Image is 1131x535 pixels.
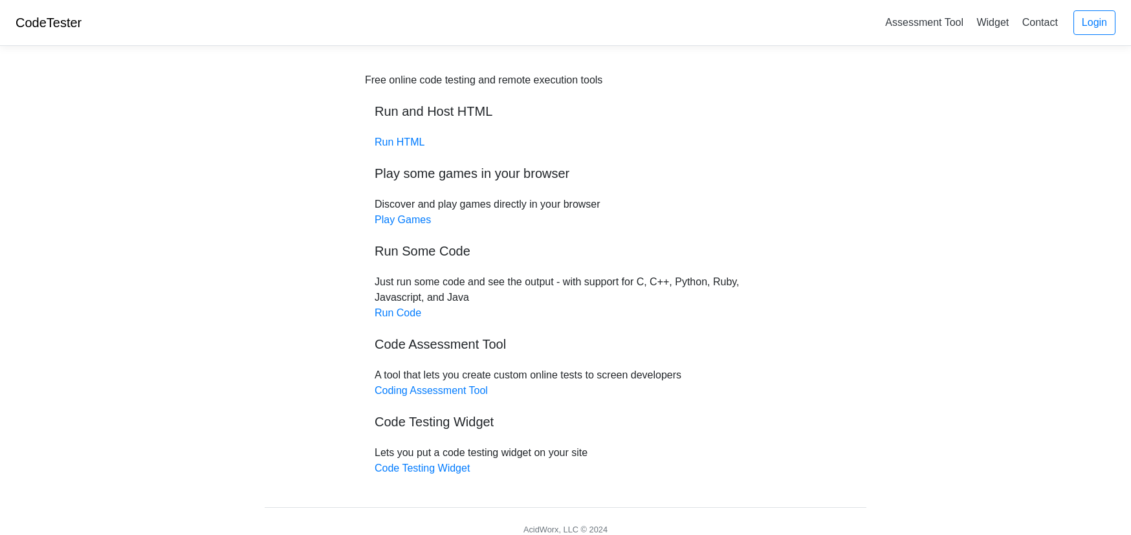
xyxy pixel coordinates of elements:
div: Discover and play games directly in your browser Just run some code and see the output - with sup... [365,72,766,476]
h5: Code Testing Widget [375,414,756,430]
h5: Code Assessment Tool [375,336,756,352]
a: Widget [971,12,1014,33]
a: Run HTML [375,136,424,147]
a: Play Games [375,214,431,225]
h5: Run Some Code [375,243,756,259]
a: Assessment Tool [880,12,969,33]
h5: Run and Host HTML [375,104,756,119]
a: Coding Assessment Tool [375,385,488,396]
a: Run Code [375,307,421,318]
div: Free online code testing and remote execution tools [365,72,602,88]
a: Login [1073,10,1115,35]
a: Code Testing Widget [375,463,470,474]
a: Contact [1017,12,1063,33]
h5: Play some games in your browser [375,166,756,181]
a: CodeTester [16,16,82,30]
